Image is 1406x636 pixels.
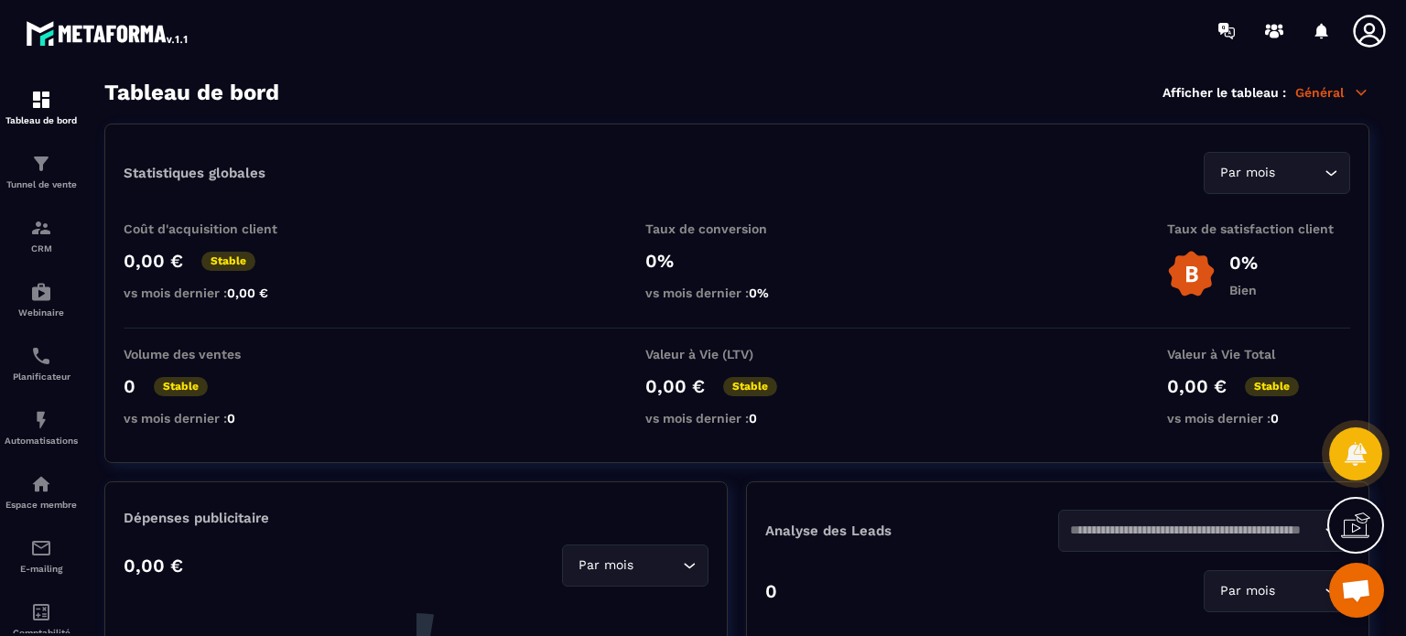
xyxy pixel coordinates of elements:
[1204,570,1350,612] div: Search for option
[562,544,708,587] div: Search for option
[5,459,78,523] a: automationsautomationsEspace membre
[5,436,78,446] p: Automatisations
[104,80,279,105] h3: Tableau de bord
[1271,411,1279,426] span: 0
[5,523,78,587] a: emailemailE-mailing
[574,555,637,576] span: Par mois
[5,243,78,253] p: CRM
[124,411,307,426] p: vs mois dernier :
[5,331,78,395] a: schedulerschedulerPlanificateur
[5,500,78,510] p: Espace membre
[30,153,52,175] img: formation
[154,377,208,396] p: Stable
[30,409,52,431] img: automations
[124,221,307,236] p: Coût d'acquisition client
[723,377,777,396] p: Stable
[1216,581,1279,601] span: Par mois
[124,555,183,577] p: 0,00 €
[201,252,255,271] p: Stable
[5,115,78,125] p: Tableau de bord
[5,203,78,267] a: formationformationCRM
[26,16,190,49] img: logo
[1279,581,1320,601] input: Search for option
[645,221,828,236] p: Taux de conversion
[645,250,828,272] p: 0%
[124,375,135,397] p: 0
[30,281,52,303] img: automations
[1163,85,1286,100] p: Afficher le tableau :
[1245,377,1299,396] p: Stable
[30,217,52,239] img: formation
[1329,563,1384,618] a: Ouvrir le chat
[749,411,757,426] span: 0
[30,89,52,111] img: formation
[645,347,828,361] p: Valeur à Vie (LTV)
[1204,152,1350,194] div: Search for option
[5,564,78,574] p: E-mailing
[5,75,78,139] a: formationformationTableau de bord
[124,286,307,300] p: vs mois dernier :
[30,537,52,559] img: email
[124,165,265,181] p: Statistiques globales
[1058,510,1351,552] div: Search for option
[227,286,268,300] span: 0,00 €
[765,580,777,602] p: 0
[30,473,52,495] img: automations
[1295,84,1369,101] p: Général
[1167,375,1227,397] p: 0,00 €
[30,601,52,623] img: accountant
[30,345,52,367] img: scheduler
[749,286,769,300] span: 0%
[637,555,678,576] input: Search for option
[5,307,78,318] p: Webinaire
[5,139,78,203] a: formationformationTunnel de vente
[645,411,828,426] p: vs mois dernier :
[5,267,78,331] a: automationsautomationsWebinaire
[5,395,78,459] a: automationsautomationsAutomatisations
[1167,347,1350,361] p: Valeur à Vie Total
[1070,521,1321,541] input: Search for option
[1279,163,1320,183] input: Search for option
[1167,250,1216,298] img: b-badge-o.b3b20ee6.svg
[1167,221,1350,236] p: Taux de satisfaction client
[124,250,183,272] p: 0,00 €
[1167,411,1350,426] p: vs mois dernier :
[5,372,78,382] p: Planificateur
[124,510,708,526] p: Dépenses publicitaire
[765,523,1058,539] p: Analyse des Leads
[1229,283,1258,297] p: Bien
[124,347,307,361] p: Volume des ventes
[5,179,78,189] p: Tunnel de vente
[645,375,705,397] p: 0,00 €
[645,286,828,300] p: vs mois dernier :
[227,411,235,426] span: 0
[1229,252,1258,274] p: 0%
[1216,163,1279,183] span: Par mois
